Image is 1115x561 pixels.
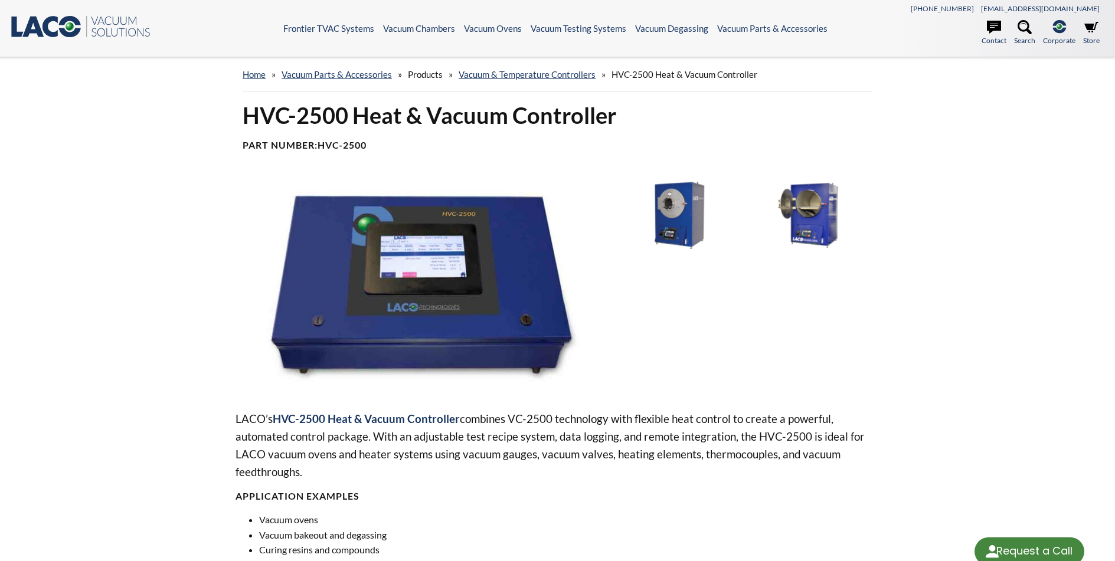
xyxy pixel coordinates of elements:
[622,180,745,249] img: LACO Vacuum Oven System, closed chamber door
[383,23,455,34] a: Vacuum Chambers
[236,410,879,481] p: LACO’s combines VC-2500 technology with flexible heat control to create a powerful, automated con...
[981,4,1100,13] a: [EMAIL_ADDRESS][DOMAIN_NAME]
[1043,35,1075,46] span: Corporate
[236,490,879,503] h4: APPLICATION EXAMPLES
[259,542,879,557] li: Curing resins and compounds
[612,69,757,80] span: HVC-2500 Heat & Vacuum Controller
[243,58,872,91] div: » » » »
[464,23,522,34] a: Vacuum Ovens
[259,527,879,543] li: Vacuum bakeout and degassing
[408,69,443,80] span: Products
[273,412,460,425] strong: HVC-2500 Heat & Vacuum Controller
[635,23,708,34] a: Vacuum Degassing
[243,139,872,152] h4: Part Number:
[751,180,874,249] img: LACO Vacuum Oven, open chamber door
[283,23,374,34] a: Frontier TVAC Systems
[911,4,974,13] a: [PHONE_NUMBER]
[282,69,392,80] a: Vacuum Parts & Accessories
[1083,20,1100,46] a: Store
[318,139,367,150] b: HVC-2500
[243,101,872,130] h1: HVC-2500 Heat & Vacuum Controller
[236,180,613,391] img: HVC-2500 Controller, front view
[1014,20,1035,46] a: Search
[717,23,828,34] a: Vacuum Parts & Accessories
[983,542,1002,561] img: round button
[459,69,596,80] a: Vacuum & Temperature Controllers
[982,20,1006,46] a: Contact
[259,512,879,527] li: Vacuum ovens
[531,23,626,34] a: Vacuum Testing Systems
[243,69,266,80] a: home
